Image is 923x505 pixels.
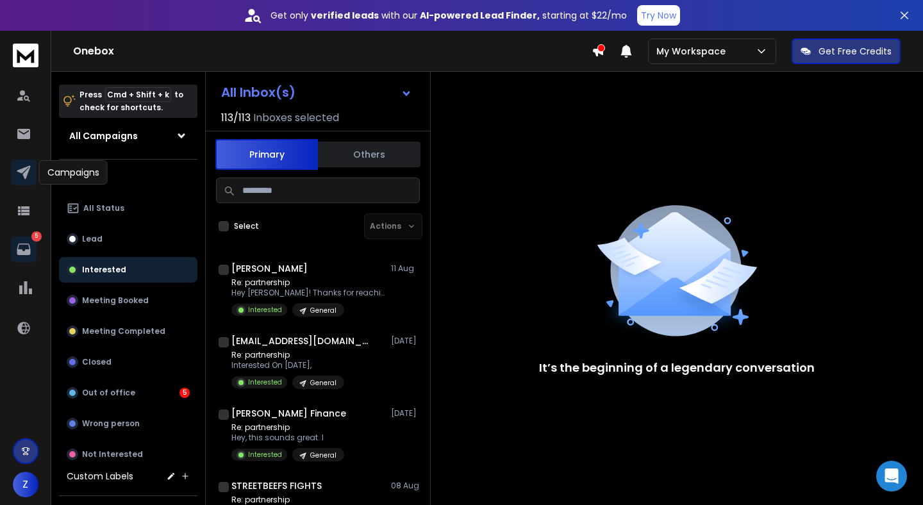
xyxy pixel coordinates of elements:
button: All Campaigns [59,123,197,149]
p: Wrong person [82,418,140,429]
button: Meeting Completed [59,319,197,344]
p: Interested [82,265,126,275]
p: 11 Aug [391,263,420,274]
button: Get Free Credits [792,38,901,64]
p: Try Now [641,9,676,22]
p: Meeting Booked [82,295,149,306]
button: Not Interested [59,442,197,467]
p: 5 [31,231,42,242]
p: [DATE] [391,408,420,418]
h1: [PERSON_NAME] Finance [231,407,346,420]
p: [DATE] [391,336,420,346]
p: Not Interested [82,449,143,459]
p: Lead [82,234,103,244]
h3: Custom Labels [67,470,133,483]
img: logo [13,44,38,67]
button: Primary [215,139,318,170]
p: General [310,306,337,315]
p: General [310,451,337,460]
h1: Onebox [73,44,592,59]
button: Lead [59,226,197,252]
button: All Status [59,195,197,221]
h1: All Inbox(s) [221,86,295,99]
button: Others [318,140,420,169]
p: My Workspace [656,45,731,58]
button: Out of office5 [59,380,197,406]
p: Get only with our starting at $22/mo [270,9,627,22]
button: All Inbox(s) [211,79,422,105]
a: 5 [11,236,37,262]
p: General [310,378,337,388]
button: Closed [59,349,197,375]
h1: [PERSON_NAME] [231,262,308,275]
h3: Filters [59,170,197,188]
button: Z [13,472,38,497]
div: 5 [179,388,190,398]
p: Meeting Completed [82,326,165,336]
span: Cmd + Shift + k [105,87,171,102]
p: Get Free Credits [819,45,892,58]
p: Closed [82,357,112,367]
p: Interested On [DATE], [231,360,344,370]
p: Interested [248,305,282,315]
p: Re: partnership [231,350,344,360]
p: Re: partnership [231,495,344,505]
p: All Status [83,203,124,213]
p: Re: partnership [231,422,344,433]
h3: Inboxes selected [253,110,339,126]
strong: verified leads [311,9,379,22]
button: Try Now [637,5,680,26]
strong: AI-powered Lead Finder, [420,9,540,22]
div: Open Intercom Messenger [876,461,907,492]
p: Hey [PERSON_NAME]! Thanks for reaching [231,288,385,298]
p: Hey, this sounds great. I [231,433,344,443]
h1: All Campaigns [69,129,138,142]
span: 113 / 113 [221,110,251,126]
p: Re: partnership [231,277,385,288]
label: Select [234,221,259,231]
button: Interested [59,257,197,283]
p: Out of office [82,388,135,398]
p: 08 Aug [391,481,420,491]
h1: [EMAIL_ADDRESS][DOMAIN_NAME] [231,335,372,347]
button: Meeting Booked [59,288,197,313]
div: Campaigns [39,160,108,185]
p: It’s the beginning of a legendary conversation [539,359,815,377]
button: Wrong person [59,411,197,436]
p: Interested [248,377,282,387]
p: Press to check for shortcuts. [79,88,183,114]
p: Interested [248,450,282,459]
h1: STREETBEEFS FIGHTS [231,479,322,492]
